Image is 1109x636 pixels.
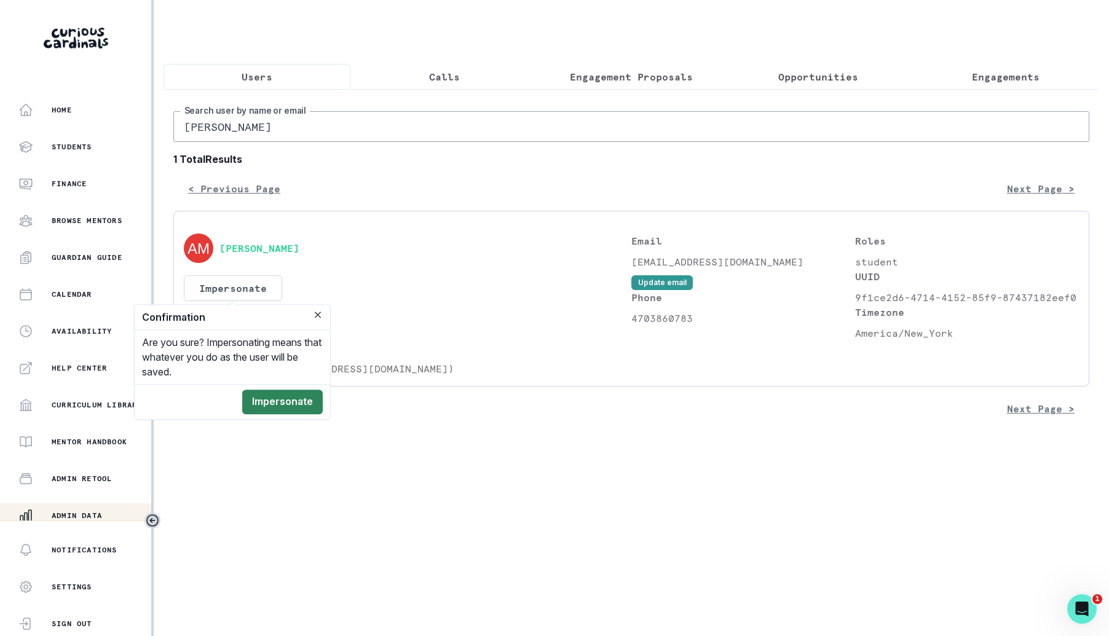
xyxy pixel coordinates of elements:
[52,511,102,520] p: Admin Data
[25,87,221,129] p: Hi [PERSON_NAME] 👋
[855,234,1079,248] p: Roles
[631,311,855,326] p: 4703860783
[25,189,205,202] div: We typically reply in a few minutes
[144,20,168,44] div: Profile image for Shula
[52,253,122,262] p: Guardian Guide
[631,254,855,269] p: [EMAIL_ADDRESS][DOMAIN_NAME]
[310,307,325,322] button: Close
[52,289,92,299] p: Calendar
[52,105,72,115] p: Home
[173,176,295,201] button: < Previous Page
[242,390,323,414] button: Impersonate
[52,179,87,189] p: Finance
[135,305,330,330] header: Confirmation
[52,363,107,373] p: Help Center
[1092,594,1102,604] span: 1
[631,275,693,290] button: Update email
[972,69,1040,84] p: Engagements
[52,326,112,336] p: Availability
[992,176,1089,201] button: Next Page >
[44,28,108,49] img: Curious Cardinals Logo
[184,234,213,263] img: svg
[184,340,631,355] p: Primary Guardian
[173,152,1089,167] b: 1 Total Results
[52,216,122,226] p: Browse Mentors
[25,23,74,43] img: logo
[52,582,92,592] p: Settings
[25,129,221,150] p: How can we help?
[855,254,1079,269] p: student
[219,242,299,254] button: [PERSON_NAME]
[1067,594,1097,624] iframe: Intercom live chat
[52,437,127,447] p: Mentor Handbook
[855,269,1079,284] p: UUID
[52,400,143,410] p: Curriculum Library
[52,619,92,629] p: Sign Out
[211,20,234,42] div: Close
[25,176,205,189] div: Send us a message
[631,290,855,305] p: Phone
[164,414,206,423] span: Messages
[855,326,1079,340] p: America/New_York
[855,305,1079,320] p: Timezone
[52,545,117,555] p: Notifications
[570,69,693,84] p: Engagement Proposals
[52,142,92,152] p: Students
[144,512,160,528] button: Toggle sidebar
[778,69,858,84] p: Opportunities
[242,69,272,84] p: Users
[855,290,1079,305] p: 9f1ce2d6-4714-4152-85f9-87437182eef0
[135,330,330,384] div: Are you sure? Impersonating means that whatever you do as the user will be saved.
[52,474,112,484] p: Admin Retool
[47,414,75,423] span: Home
[123,383,246,433] button: Messages
[167,20,192,44] div: Profile image for Lily@CC
[631,234,855,248] p: Email
[184,275,282,301] button: Impersonate
[12,165,234,212] div: Send us a messageWe typically reply in a few minutes
[184,361,631,376] p: [PERSON_NAME] ([EMAIL_ADDRESS][DOMAIN_NAME])
[992,396,1089,421] button: Next Page >
[429,69,460,84] p: Calls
